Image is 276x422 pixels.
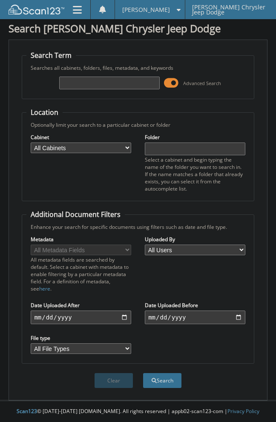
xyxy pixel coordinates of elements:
img: scan123-logo-white.svg [9,5,64,14]
div: All metadata fields are searched by default. Select a cabinet with metadata to enable filtering b... [31,256,131,292]
label: Metadata [31,236,131,243]
label: Uploaded By [145,236,245,243]
div: Optionally limit your search to a particular cabinet or folder [26,121,249,128]
label: Date Uploaded Before [145,302,245,309]
button: Search [143,373,181,388]
h1: Search [PERSON_NAME] Chrysler Jeep Dodge [9,21,267,35]
div: Select a cabinet and begin typing the name of the folder you want to search in. If the name match... [145,156,245,192]
a: here [39,285,50,292]
label: Folder [145,134,245,141]
button: Clear [95,373,133,388]
legend: Additional Document Filters [26,210,125,219]
input: start [31,311,131,324]
legend: Search Term [26,51,76,60]
legend: Location [26,108,63,117]
div: Enhance your search for specific documents using filters such as date and file type. [26,223,249,231]
span: Scan123 [17,408,37,415]
a: Privacy Policy [227,408,259,415]
label: Date Uploaded After [31,302,131,309]
span: Advanced Search [183,80,221,86]
input: end [145,311,245,324]
label: File type [31,334,131,342]
span: [PERSON_NAME] Chrysler Jeep Dodge [192,5,269,15]
label: Cabinet [31,134,131,141]
span: [PERSON_NAME] [122,7,170,12]
div: Searches all cabinets, folders, files, metadata, and keywords [26,64,249,71]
